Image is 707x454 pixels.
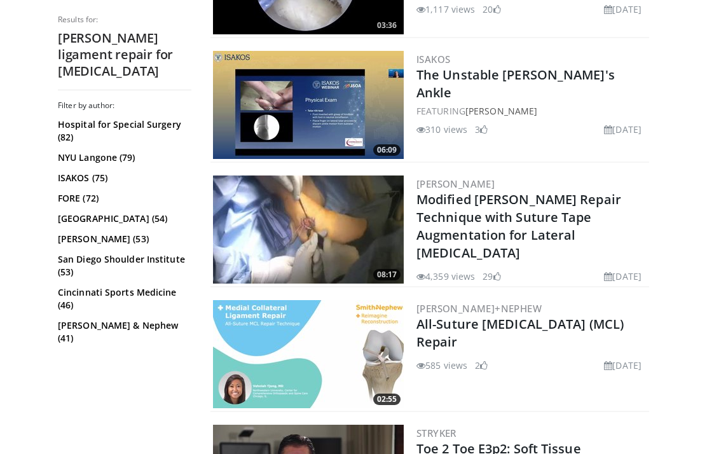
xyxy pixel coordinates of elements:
[373,394,401,406] span: 02:55
[483,3,500,17] li: 20
[416,178,495,191] a: [PERSON_NAME]
[58,118,188,144] a: Hospital for Special Surgery (82)
[58,319,188,345] a: [PERSON_NAME] & Nephew (41)
[213,176,404,284] img: dddd7d70-a8d3-4181-ba28-5068cc32d45d.300x170_q85_crop-smart_upscale.jpg
[416,316,624,351] a: All-Suture [MEDICAL_DATA] (MCL) Repair
[58,253,188,279] a: San Diego Shoulder Institute (53)
[58,30,191,79] h2: [PERSON_NAME] ligament repair for [MEDICAL_DATA]
[416,191,621,262] a: Modified [PERSON_NAME] Repair Technique with Suture Tape Augmentation for Lateral [MEDICAL_DATA]
[373,270,401,281] span: 08:17
[58,212,188,225] a: [GEOGRAPHIC_DATA] (54)
[213,176,404,284] a: 08:17
[416,359,467,373] li: 585 views
[475,359,488,373] li: 2
[58,192,188,205] a: FORE (72)
[213,52,404,160] a: 06:09
[58,15,191,25] p: Results for:
[213,301,404,409] a: 02:55
[416,427,456,440] a: Stryker
[213,301,404,409] img: 816cf230-65f6-4701-a6c1-b4cb1c328f00.300x170_q85_crop-smart_upscale.jpg
[416,270,475,284] li: 4,359 views
[416,105,647,118] div: FEATURING
[465,106,537,118] a: [PERSON_NAME]
[416,67,615,102] a: The Unstable [PERSON_NAME]'s Ankle
[58,151,188,164] a: NYU Langone (79)
[58,172,188,184] a: ISAKOS (75)
[213,52,404,160] img: 7fbdac32-9ed1-4109-89bd-7e79c3ddc9d8.300x170_q85_crop-smart_upscale.jpg
[416,123,467,137] li: 310 views
[416,53,450,66] a: ISAKOS
[604,270,642,284] li: [DATE]
[416,3,475,17] li: 1,117 views
[604,3,642,17] li: [DATE]
[373,145,401,156] span: 06:09
[604,123,642,137] li: [DATE]
[483,270,500,284] li: 29
[604,359,642,373] li: [DATE]
[58,286,188,312] a: Cincinnati Sports Medicine (46)
[58,233,188,245] a: [PERSON_NAME] (53)
[475,123,488,137] li: 3
[58,100,191,111] h3: Filter by author:
[416,303,542,315] a: [PERSON_NAME]+Nephew
[373,20,401,32] span: 03:36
